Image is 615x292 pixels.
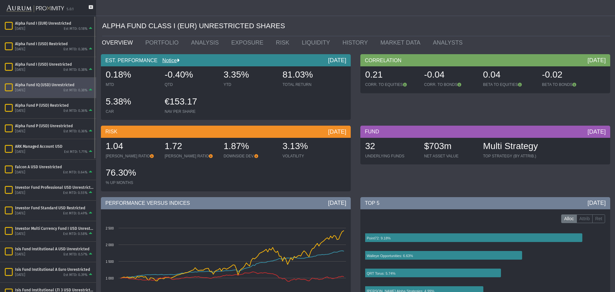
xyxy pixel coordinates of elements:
[328,199,346,207] div: [DATE]
[592,214,605,223] label: Ret
[15,211,25,216] div: [DATE]
[106,277,114,280] text: 1 000
[102,16,610,36] div: ALPHA FUND CLASS I (EUR) UNRESTRICTED SHARES
[165,70,193,79] span: -0.40%
[424,69,477,82] div: -0.04
[15,246,94,252] div: Isis Fund Institutional A USD Unrestricted
[165,154,217,159] div: [PERSON_NAME] RATIO
[283,140,335,154] div: 3.13%
[15,41,94,46] div: Alpha Fund I (USD) Restricted
[63,252,87,257] div: Est MTD: 0.57%
[483,154,538,159] div: TOP STRATEGY (BY ATTRIB.)
[283,154,335,159] div: VOLATILITY
[15,150,25,154] div: [DATE]
[376,36,428,49] a: MARKET DATA
[63,232,87,237] div: Est MTD: 0.58%
[15,252,25,257] div: [DATE]
[165,109,217,114] div: NAV PER SHARE
[158,58,177,63] a: Notice
[101,126,351,138] div: RISK
[360,197,610,209] div: TOP 5
[224,140,276,154] div: 1.87%
[165,96,217,109] div: €153.17
[365,140,418,154] div: 32
[64,150,87,154] div: Est MTD: 1.71%
[106,260,114,263] text: 1 500
[15,88,25,93] div: [DATE]
[63,129,87,134] div: Est MTD: 0.36%
[15,164,94,170] div: Falcon A USD Unrestricted
[15,21,94,26] div: Alpha Fund I (EUR) Unrestricted
[15,109,25,113] div: [DATE]
[483,69,536,82] div: 0.04
[328,128,346,136] div: [DATE]
[587,128,606,136] div: [DATE]
[283,82,335,87] div: TOTAL RETURN
[106,140,158,154] div: 1.04
[360,126,610,138] div: FUND
[367,254,413,258] text: Walleye Opportunities: 6.63%
[63,170,87,175] div: Est MTD: 0.64%
[15,191,25,196] div: [DATE]
[15,267,94,272] div: Isis Fund Institutional A Euro Unrestricted
[106,82,158,87] div: MTD
[224,154,276,159] div: DOWNSIDE DEV.
[165,140,217,154] div: 1.72
[141,36,186,49] a: PORTFOLIO
[106,180,158,185] div: % UP MONTHS
[360,54,610,66] div: CORRELATION
[101,54,351,66] div: EST. PERFORMANCE
[224,82,276,87] div: YTD
[63,47,87,52] div: Est MTD: 0.38%
[63,273,87,278] div: Est MTD: 0.39%
[15,62,94,67] div: Alpha Fund I (USD) Unrestricted
[365,70,383,79] span: 0.21
[15,27,25,31] div: [DATE]
[63,211,87,216] div: Est MTD: 0.49%
[15,170,25,175] div: [DATE]
[64,27,87,31] div: Est MTD: 0.18%
[283,69,335,82] div: 81.03%
[165,82,217,87] div: QTD
[106,70,131,79] span: 0.18%
[63,88,87,93] div: Est MTD: 0.38%
[15,273,25,278] div: [DATE]
[561,214,577,223] label: Alloc
[186,36,226,49] a: ANALYSIS
[224,69,276,82] div: 3.35%
[483,82,536,87] div: BETA TO EQUITIES
[158,57,179,64] div: Notice
[15,103,94,108] div: Alpha Fund P (USD) Restricted
[106,109,158,114] div: CAR
[542,82,594,87] div: BETA TO BONDS
[67,7,74,12] div: 5.0.1
[15,232,25,237] div: [DATE]
[365,154,418,159] div: UNDERLYING FUNDS
[6,2,64,16] img: Aurum-Proximity%20white.svg
[367,236,391,240] text: Point72: 9.18%
[328,56,346,64] div: [DATE]
[106,243,114,247] text: 2 000
[428,36,471,49] a: ANALYSTS
[15,68,25,72] div: [DATE]
[15,47,25,52] div: [DATE]
[106,96,158,109] div: 5.38%
[542,69,594,82] div: -0.02
[97,36,141,49] a: OVERVIEW
[226,36,271,49] a: EXPOSURE
[587,56,606,64] div: [DATE]
[365,82,418,87] div: CORR. TO EQUITIES
[63,191,87,196] div: Est MTD: 0.55%
[577,214,593,223] label: Attrib
[338,36,375,49] a: HISTORY
[15,185,94,190] div: Investor Fund Professional USD Unrestricted
[587,199,606,207] div: [DATE]
[15,144,94,149] div: ARK Managed Account USD
[15,129,25,134] div: [DATE]
[424,154,477,159] div: NET ASSET VALUE
[106,167,158,180] div: 76.30%
[15,226,94,231] div: Investor Multi Currency Fund I USD Unrestricted
[15,82,94,88] div: Alpha Fund IQ (USD) Unrestricted
[106,227,114,230] text: 2 500
[15,205,94,211] div: Investor Fund Standard USD Restricted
